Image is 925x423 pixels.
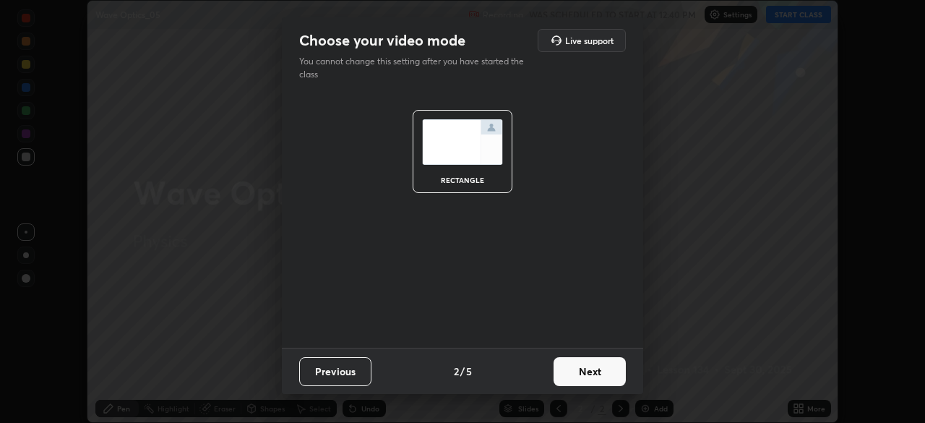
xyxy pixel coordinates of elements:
[565,36,614,45] h5: Live support
[299,55,533,81] p: You cannot change this setting after you have started the class
[554,357,626,386] button: Next
[466,364,472,379] h4: 5
[422,119,503,165] img: normalScreenIcon.ae25ed63.svg
[460,364,465,379] h4: /
[434,176,491,184] div: rectangle
[299,357,371,386] button: Previous
[454,364,459,379] h4: 2
[299,31,465,50] h2: Choose your video mode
